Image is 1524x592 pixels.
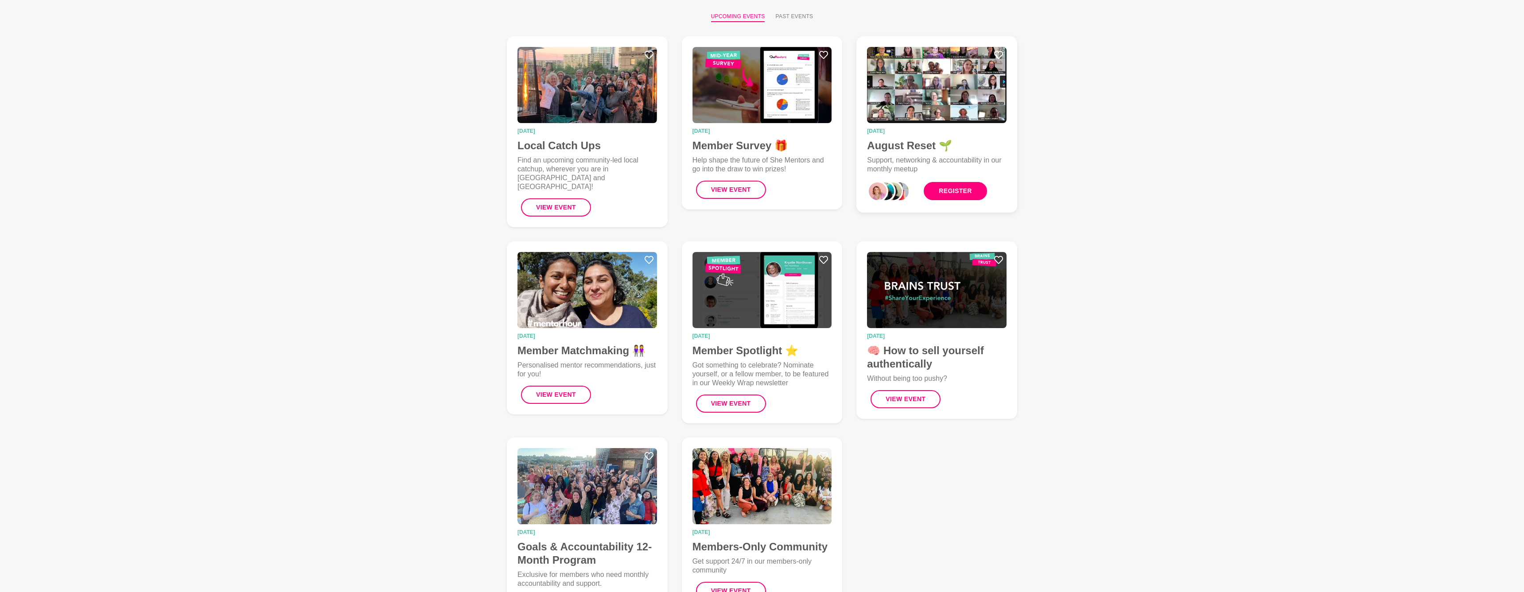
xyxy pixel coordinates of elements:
div: 0_Vari McGaan [867,181,888,202]
a: Register [924,182,987,200]
p: Got something to celebrate? Nominate yourself, or a fellow member, to be featured in our Weekly W... [692,361,832,387]
time: [DATE] [517,333,657,339]
button: View Event [521,386,591,404]
time: [DATE] [692,128,832,134]
h4: Member Spotlight ⭐ [692,344,832,357]
img: Members-Only Community [692,448,832,524]
a: Member Matchmaking 👭[DATE]Member Matchmaking 👭Personalised mentor recommendations, just for you!V... [507,241,668,414]
img: Goals & Accountability 12-Month Program [517,448,657,524]
time: [DATE] [517,530,657,535]
img: Member Spotlight ⭐ [692,252,832,328]
div: 1_Emily Fogg [875,181,896,202]
time: [DATE] [517,128,657,134]
img: Local Catch Ups [517,47,657,123]
p: Help shape the future of She Mentors and go into the draw to win prizes! [692,156,832,174]
img: Member Survey 🎁 [692,47,832,123]
a: Local Catch Ups[DATE]Local Catch UpsFind an upcoming community-led local catchup, wherever you ar... [507,36,668,227]
h4: Member Survey 🎁 [692,139,832,152]
div: 2_Laila Punj [882,181,903,202]
h4: August Reset 🌱 [867,139,1007,152]
time: [DATE] [692,530,832,535]
button: Past Events [775,12,813,22]
p: Find an upcoming community-led local catchup, wherever you are in [GEOGRAPHIC_DATA] and [GEOGRAPH... [517,156,657,191]
a: August Reset 🌱[DATE]August Reset 🌱Support, networking & accountability in our monthly meetupRegister [856,36,1017,213]
p: Exclusive for members who need monthly accountability and support. [517,570,657,588]
button: View Event [696,181,766,199]
p: Without being too pushy? [867,374,1007,383]
p: Get support 24/7 in our members-only community [692,557,832,575]
div: 3_Dr Missy Wolfman [890,181,911,202]
a: Member Survey 🎁[DATE]Member Survey 🎁Help shape the future of She Mentors and go into the draw to ... [682,36,843,209]
button: View Event [521,198,591,217]
img: 🧠 How to sell yourself authentically [867,252,1007,328]
button: View Event [696,395,766,413]
a: 🧠 How to sell yourself authentically[DATE]🧠 How to sell yourself authenticallyWithout being too p... [856,241,1017,419]
h4: Member Matchmaking 👭 [517,344,657,357]
button: View Event [871,390,941,408]
h4: Members-Only Community [692,540,832,553]
time: [DATE] [867,333,1007,339]
time: [DATE] [867,128,1007,134]
h4: Goals & Accountability 12-Month Program [517,540,657,567]
a: Member Spotlight ⭐[DATE]Member Spotlight ⭐Got something to celebrate? Nominate yourself, or a fel... [682,241,843,423]
button: Upcoming Events [711,12,765,22]
h4: Local Catch Ups [517,139,657,152]
p: Support, networking & accountability in our monthly meetup [867,156,1007,174]
p: Personalised mentor recommendations, just for you! [517,361,657,379]
time: [DATE] [692,333,832,339]
img: August Reset 🌱 [867,47,1007,123]
img: Member Matchmaking 👭 [517,252,657,328]
h4: 🧠 How to sell yourself authentically [867,344,1007,371]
